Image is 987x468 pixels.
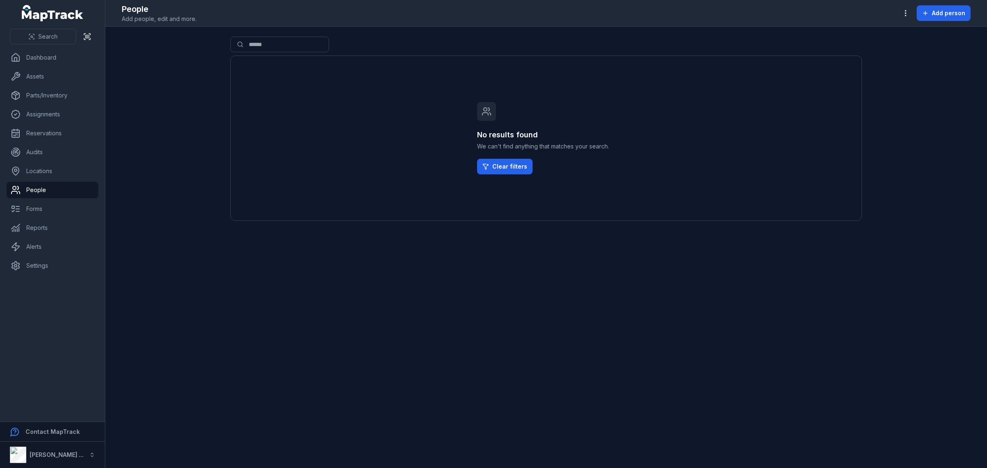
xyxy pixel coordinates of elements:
[7,220,98,236] a: Reports
[38,32,58,41] span: Search
[477,129,615,141] h3: No results found
[7,49,98,66] a: Dashboard
[7,182,98,198] a: People
[10,29,76,44] button: Search
[477,142,615,151] span: We can't find anything that matches your search.
[917,5,971,21] button: Add person
[7,68,98,85] a: Assets
[477,159,533,174] a: Clear filters
[7,125,98,141] a: Reservations
[122,3,197,15] h2: People
[7,201,98,217] a: Forms
[122,15,197,23] span: Add people, edit and more.
[22,5,83,21] a: MapTrack
[25,428,80,435] strong: Contact MapTrack
[7,257,98,274] a: Settings
[7,239,98,255] a: Alerts
[7,106,98,123] a: Assignments
[932,9,965,17] span: Add person
[7,144,98,160] a: Audits
[7,87,98,104] a: Parts/Inventory
[30,451,87,458] strong: [PERSON_NAME] Air
[7,163,98,179] a: Locations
